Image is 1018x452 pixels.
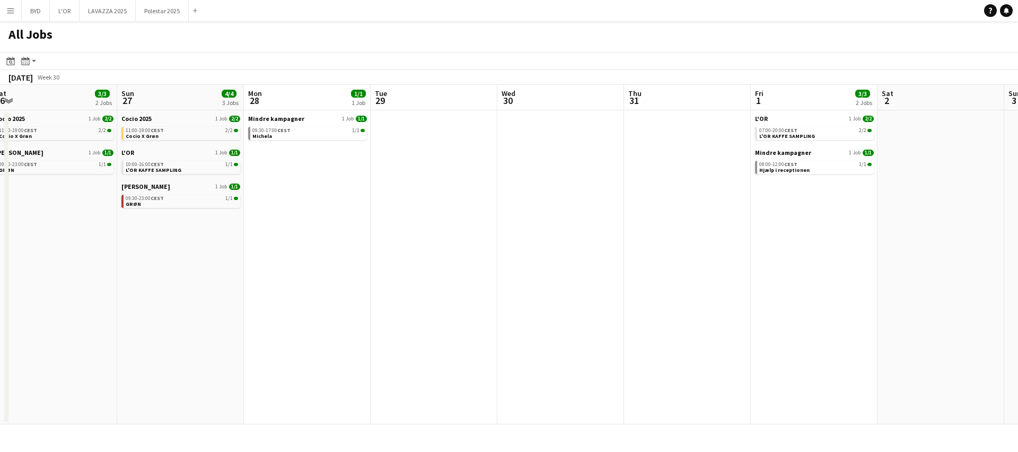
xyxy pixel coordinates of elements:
[753,94,763,107] span: 1
[759,128,797,133] span: 07:00-20:00
[234,197,238,200] span: 1/1
[500,94,515,107] span: 30
[99,128,106,133] span: 2/2
[126,128,164,133] span: 11:00-19:00
[248,115,367,142] div: Mindre kampagner1 Job1/109:30-17:00CEST1/1Michela
[755,149,874,157] a: Mindre kampagner1 Job1/1
[373,94,387,107] span: 29
[95,99,112,107] div: 2 Jobs
[126,133,159,140] span: Cocio X Grøn
[755,149,874,176] div: Mindre kampagner1 Job1/108:00-12:00CEST1/1Hjælp i receptionen
[784,127,797,134] span: CEST
[252,128,291,133] span: 09:30-17:00
[882,89,893,98] span: Sat
[24,161,37,168] span: CEST
[352,128,359,133] span: 1/1
[234,129,238,132] span: 2/2
[225,128,233,133] span: 2/2
[225,196,233,201] span: 1/1
[856,99,872,107] div: 2 Jobs
[222,90,236,98] span: 4/4
[35,73,62,81] span: Week 30
[215,116,227,122] span: 1 Job
[222,99,239,107] div: 3 Jobs
[126,127,238,139] a: 11:00-19:00CEST2/2Cocio X Grøn
[759,161,872,173] a: 08:00-12:00CEST1/1Hjælp i receptionen
[151,195,164,202] span: CEST
[342,116,354,122] span: 1 Job
[859,128,866,133] span: 2/2
[151,127,164,134] span: CEST
[234,163,238,166] span: 1/1
[755,115,768,123] span: L'OR
[863,150,874,156] span: 1/1
[759,162,797,167] span: 08:00-12:00
[855,90,870,98] span: 3/3
[361,129,365,132] span: 1/1
[107,129,111,132] span: 2/2
[126,196,164,201] span: 09:30-23:00
[229,116,240,122] span: 2/2
[784,161,797,168] span: CEST
[867,129,872,132] span: 2/2
[126,167,181,173] span: L'OR KAFFE SAMPLING
[252,127,365,139] a: 09:30-17:00CEST1/1Michela
[759,127,872,139] a: 07:00-20:00CEST2/2L'OR KAFFE SAMPLING
[215,184,227,190] span: 1 Job
[136,1,189,21] button: Polestar 2025
[151,161,164,168] span: CEST
[126,201,141,207] span: GRØN
[351,90,366,98] span: 1/1
[880,94,893,107] span: 2
[759,133,815,140] span: L'OR KAFFE SAMPLING
[121,115,240,123] a: Cocio 20251 Job2/2
[502,89,515,98] span: Wed
[356,116,367,122] span: 1/1
[95,90,110,98] span: 3/3
[755,149,811,157] span: Mindre kampagner
[107,163,111,166] span: 1/1
[225,162,233,167] span: 1/1
[121,182,240,210] div: [PERSON_NAME]1 Job1/109:30-23:00CEST1/1GRØN
[126,162,164,167] span: 10:00-16:00
[121,149,240,157] a: L'OR1 Job1/1
[755,89,763,98] span: Fri
[248,89,262,98] span: Mon
[759,167,810,173] span: Hjælp i receptionen
[755,115,874,123] a: L'OR1 Job2/2
[121,149,240,182] div: L'OR1 Job1/110:00-16:00CEST1/1L'OR KAFFE SAMPLING
[80,1,136,21] button: LAVAZZA 2025
[849,150,861,156] span: 1 Job
[627,94,642,107] span: 31
[248,115,304,123] span: Mindre kampagner
[252,133,272,140] span: Michela
[121,149,134,157] span: L'OR
[22,1,50,21] button: BYD
[126,161,238,173] a: 10:00-16:00CEST1/1L'OR KAFFE SAMPLING
[8,72,33,83] div: [DATE]
[121,182,240,190] a: [PERSON_NAME]1 Job1/1
[215,150,227,156] span: 1 Job
[99,162,106,167] span: 1/1
[89,116,100,122] span: 1 Job
[89,150,100,156] span: 1 Job
[24,127,37,134] span: CEST
[859,162,866,167] span: 1/1
[50,1,80,21] button: L'OR
[248,115,367,123] a: Mindre kampagner1 Job1/1
[121,89,134,98] span: Sun
[628,89,642,98] span: Thu
[229,150,240,156] span: 1/1
[352,99,365,107] div: 1 Job
[126,195,238,207] a: 09:30-23:00CEST1/1GRØN
[863,116,874,122] span: 2/2
[102,150,113,156] span: 1/1
[755,115,874,149] div: L'OR1 Job2/207:00-20:00CEST2/2L'OR KAFFE SAMPLING
[375,89,387,98] span: Tue
[121,115,152,123] span: Cocio 2025
[277,127,291,134] span: CEST
[121,182,170,190] span: Merrild
[849,116,861,122] span: 1 Job
[867,163,872,166] span: 1/1
[120,94,134,107] span: 27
